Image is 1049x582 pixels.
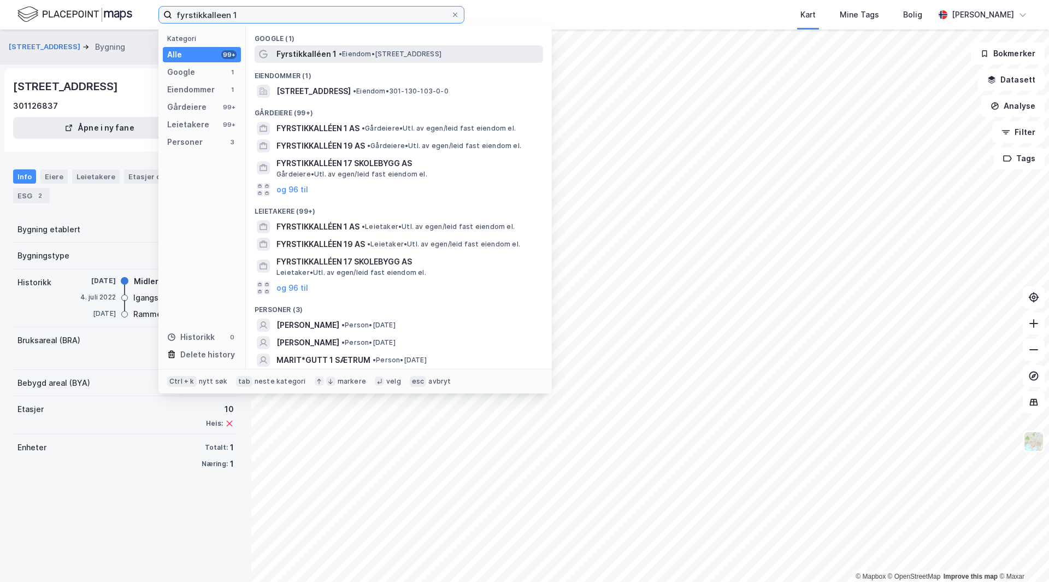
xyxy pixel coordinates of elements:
div: Kart [800,8,816,21]
div: Leietakere [167,118,209,131]
div: velg [386,377,401,386]
span: • [353,87,356,95]
div: Enheter [17,441,46,454]
a: OpenStreetMap [888,573,941,580]
div: Alle [167,48,182,61]
div: Rammetillatelse [133,308,196,321]
div: Leietakere (99+) [246,198,552,218]
div: esc [410,376,427,387]
div: Bygningstype [17,249,69,262]
button: Datasett [978,69,1045,91]
span: FYRSTIKKALLÉEN 17 SKOLEBYGG AS [276,255,539,268]
div: 2 [34,190,45,201]
div: Bebygd areal (BYA) [17,377,90,390]
img: logo.f888ab2527a4732fd821a326f86c7f29.svg [17,5,132,24]
div: Mine Tags [840,8,879,21]
iframe: Chat Widget [994,530,1049,582]
input: Søk på adresse, matrikkel, gårdeiere, leietakere eller personer [172,7,451,23]
div: Bygning etablert [17,223,80,236]
button: Åpne i ny fane [13,117,186,139]
div: Gårdeiere (99+) [246,100,552,120]
div: Næring: [202,460,228,468]
span: Gårdeiere • Utl. av egen/leid fast eiendom el. [362,124,516,133]
span: FYRSTIKKALLÉEN 19 AS [276,139,365,152]
span: FYRSTIKKALLÉEN 1 AS [276,220,360,233]
span: • [367,240,370,248]
div: 1 [230,457,234,471]
div: Midlertidig brukstillatelse [134,275,234,288]
span: [PERSON_NAME] [276,319,339,332]
span: • [341,338,345,346]
div: Personer [167,136,203,149]
div: Totalt: [205,443,228,452]
div: Personer (3) [246,297,552,316]
div: Eiendommer (1) [246,63,552,83]
div: Historikk [17,276,51,289]
div: tab [236,376,252,387]
div: Bruksareal (BRA) [17,334,80,347]
button: og 96 til [276,281,308,295]
span: Leietaker • Utl. av egen/leid fast eiendom el. [362,222,515,231]
span: Person • [DATE] [341,321,396,330]
div: 99+ [221,50,237,59]
div: 99+ [221,103,237,111]
div: Bolig [903,8,922,21]
span: Fyrstikkalléen 1 [276,48,337,61]
span: MARIT*GUTT 1 SÆTRUM [276,354,370,367]
div: [STREET_ADDRESS] [13,78,120,95]
span: • [362,124,365,132]
span: • [339,50,342,58]
img: Z [1023,431,1044,452]
div: Ctrl + k [167,376,197,387]
span: Person • [DATE] [341,338,396,347]
a: Mapbox [856,573,886,580]
div: nytt søk [199,377,228,386]
span: Person • [DATE] [373,356,427,365]
div: 0 [228,333,237,342]
span: FYRSTIKKALLÉEN 19 AS [276,238,365,251]
div: 99+ [221,120,237,129]
div: Etasjer [17,403,44,416]
div: Eiere [40,169,68,184]
button: Filter [992,121,1045,143]
div: [DATE] [72,309,116,319]
div: Igangsettingstillatelse [133,291,220,304]
button: Analyse [981,95,1045,117]
div: Heis: [206,419,223,428]
span: Gårdeiere • Utl. av egen/leid fast eiendom el. [367,142,521,150]
button: Bokmerker [971,43,1045,64]
button: [STREET_ADDRESS] [9,42,82,52]
div: Google [167,66,195,79]
div: 301126837 [13,99,58,113]
div: 3 [228,138,237,146]
div: Info [13,169,36,184]
div: 10 [206,403,234,416]
div: ESG [13,188,50,203]
div: 1 [228,68,237,77]
span: Eiendom • [STREET_ADDRESS] [339,50,441,58]
span: FYRSTIKKALLÉEN 1 AS [276,122,360,135]
button: Tags [994,148,1045,169]
div: Leietakere [72,169,120,184]
div: Bygning [95,40,125,54]
div: 1 [230,441,234,454]
div: Historikk [167,331,215,344]
span: FYRSTIKKALLÉEN 17 SKOLEBYGG AS [276,157,539,170]
div: [PERSON_NAME] [952,8,1014,21]
span: Leietaker • Utl. av egen/leid fast eiendom el. [276,268,426,277]
div: Google (1) [246,26,552,45]
div: markere [338,377,366,386]
span: • [373,356,376,364]
span: [STREET_ADDRESS] [276,85,351,98]
span: Eiendom • 301-130-103-0-0 [353,87,449,96]
a: Improve this map [944,573,998,580]
span: • [341,321,345,329]
div: Kategori [167,34,241,43]
span: [PERSON_NAME] [276,336,339,349]
div: Etasjer og enheter [128,172,196,181]
div: Delete history [180,348,235,361]
span: Gårdeiere • Utl. av egen/leid fast eiendom el. [276,170,427,179]
div: neste kategori [255,377,306,386]
span: Leietaker • Utl. av egen/leid fast eiendom el. [367,240,520,249]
